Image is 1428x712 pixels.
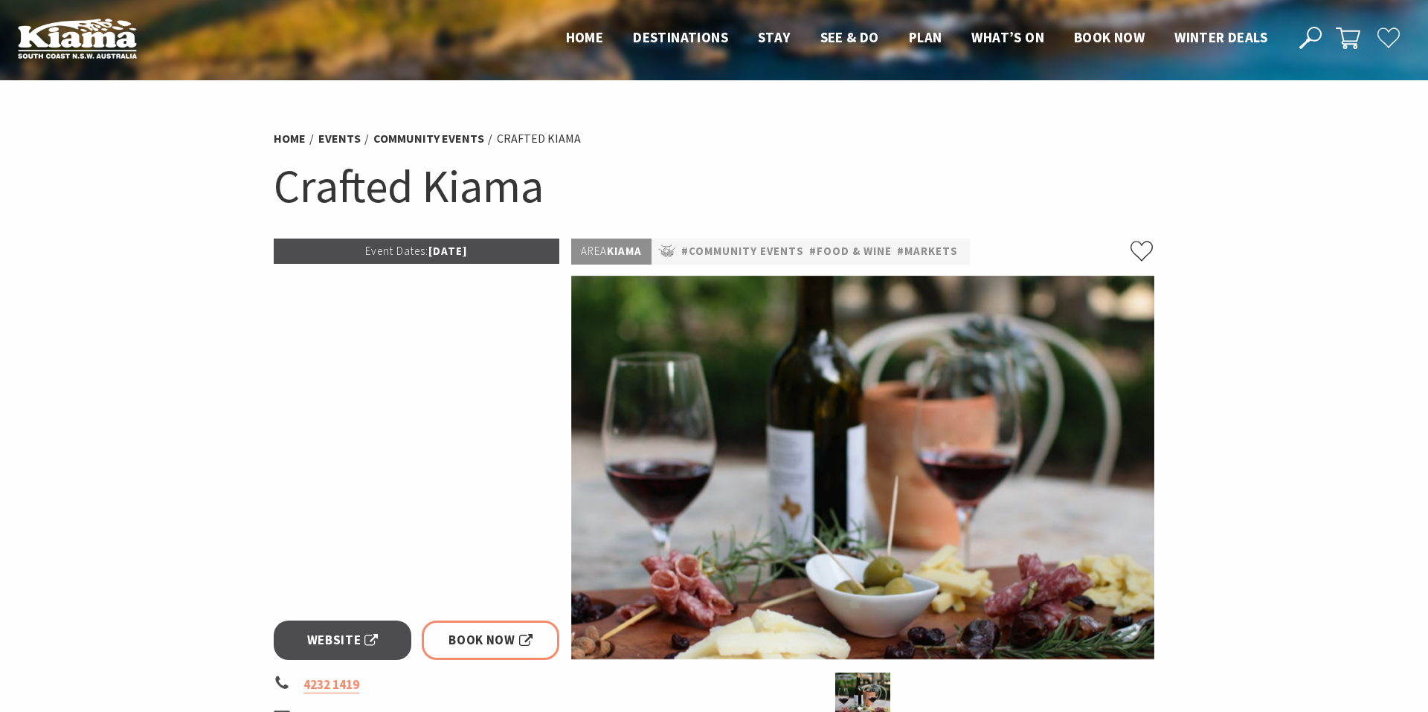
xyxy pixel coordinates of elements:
[274,156,1154,216] h1: Crafted Kiama
[809,242,892,261] a: #Food & Wine
[971,28,1044,46] span: What’s On
[303,676,359,693] a: 4232 1419
[448,630,533,650] span: Book Now
[758,28,791,46] span: Stay
[897,242,958,261] a: #Markets
[909,28,942,46] span: Plan
[820,28,879,46] span: See & Do
[274,239,559,264] p: [DATE]
[581,244,607,258] span: Area
[373,131,484,146] a: Community Events
[571,276,1154,659] img: Wine and cheese placed on a table to enjoy
[633,28,728,46] span: Destinations
[1074,28,1145,46] span: Book now
[497,129,581,149] li: Crafted Kiama
[571,239,652,265] p: Kiama
[566,28,604,46] span: Home
[422,621,559,660] a: Book Now
[365,244,428,258] span: Event Dates:
[18,18,137,59] img: Kiama Logo
[318,131,361,146] a: Events
[551,26,1282,51] nav: Main Menu
[681,242,804,261] a: #Community Events
[1174,28,1267,46] span: Winter Deals
[307,630,379,650] span: Website
[274,621,411,660] a: Website
[274,131,306,146] a: Home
